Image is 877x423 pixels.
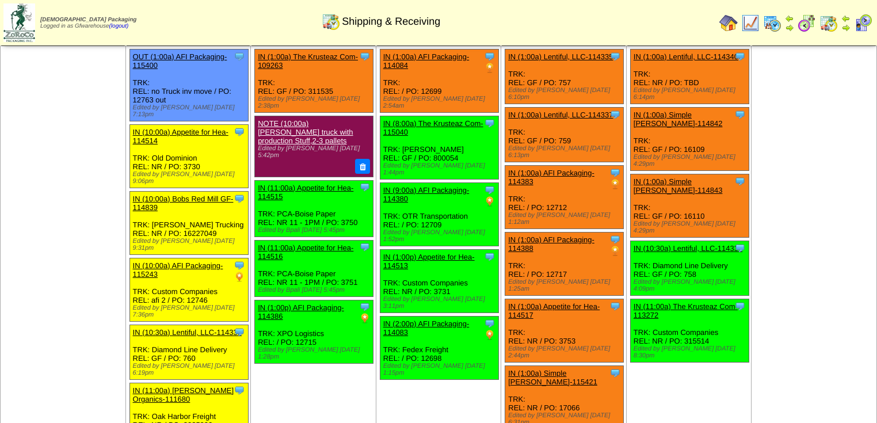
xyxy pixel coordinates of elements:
[380,116,498,180] div: TRK: [PERSON_NAME] REL: GF / PO: 800054
[508,110,613,119] a: IN (1:00a) Lentiful, LLC-114337
[258,96,373,109] div: Edited by [PERSON_NAME] [DATE] 2:38pm
[798,14,816,32] img: calendarblend.gif
[634,177,723,195] a: IN (1:00a) Simple [PERSON_NAME]-114843
[40,17,136,23] span: [DEMOGRAPHIC_DATA] Packaging
[129,125,248,188] div: TRK: Old Dominion REL: NR / PO: 3730
[609,51,621,62] img: Tooltip
[508,212,623,226] div: Edited by [PERSON_NAME] [DATE] 1:12am
[484,51,495,62] img: Tooltip
[234,384,245,396] img: Tooltip
[508,369,597,386] a: IN (1:00a) Simple [PERSON_NAME]-115421
[609,300,621,312] img: Tooltip
[359,313,371,324] img: PO
[505,108,624,162] div: TRK: REL: GF / PO: 759
[383,296,498,310] div: Edited by [PERSON_NAME] [DATE] 3:11pm
[258,145,368,159] div: Edited by [PERSON_NAME] [DATE] 5:42pm
[484,196,495,207] img: PO
[508,169,594,186] a: IN (1:00a) AFI Packaging-114383
[380,250,498,313] div: TRK: Custom Companies REL: NR / PO: 3731
[383,363,498,376] div: Edited by [PERSON_NAME] [DATE] 1:15pm
[255,49,373,113] div: TRK: REL: GF / PO: 311535
[258,52,358,70] a: IN (1:00a) The Krusteaz Com-109263
[734,51,746,62] img: Tooltip
[734,242,746,254] img: Tooltip
[484,318,495,329] img: Tooltip
[630,49,749,104] div: TRK: REL: NR / PO: TBD
[508,345,623,359] div: Edited by [PERSON_NAME] [DATE] 2:44pm
[129,325,248,380] div: TRK: Diamond Line Delivery REL: GF / PO: 760
[484,62,495,74] img: PO
[234,260,245,271] img: Tooltip
[785,23,794,32] img: arrowright.gif
[508,235,594,253] a: IN (1:00a) AFI Packaging-114388
[634,302,738,319] a: IN (11:00a) The Krusteaz Com-113272
[133,52,227,70] a: OUT (1:00a) AFI Packaging-115400
[734,176,746,187] img: Tooltip
[630,299,749,363] div: TRK: Custom Companies REL: NR / PO: 315514
[234,193,245,204] img: Tooltip
[484,329,495,341] img: PO
[359,51,371,62] img: Tooltip
[383,229,498,243] div: Edited by [PERSON_NAME] [DATE] 1:52pm
[383,253,475,270] a: IN (1:00p) Appetite for Hea-114513
[133,328,242,337] a: IN (10:30a) Lentiful, LLC-114338
[383,162,498,176] div: Edited by [PERSON_NAME] [DATE] 1:44pm
[609,109,621,120] img: Tooltip
[383,52,470,70] a: IN (1:00a) AFI Packaging-114084
[234,271,245,283] img: PO
[133,238,248,251] div: Edited by [PERSON_NAME] [DATE] 9:31pm
[380,183,498,246] div: TRK: OTR Transportation REL: / PO: 12709
[508,87,623,101] div: Edited by [PERSON_NAME] [DATE] 6:10pm
[133,195,234,212] a: IN (10:00a) Bobs Red Mill GF-114839
[609,167,621,178] img: Tooltip
[133,261,223,279] a: IN (10:00a) AFI Packaging-115243
[785,14,794,23] img: arrowleft.gif
[609,178,621,190] img: PO
[508,279,623,292] div: Edited by [PERSON_NAME] [DATE] 1:25am
[734,109,746,120] img: Tooltip
[763,14,781,32] img: calendarprod.gif
[3,3,35,42] img: zoroco-logo-small.webp
[129,192,248,255] div: TRK: [PERSON_NAME] Trucking REL: NR / PO: 16227049
[380,317,498,380] div: TRK: Fedex Freight REL: / PO: 12698
[342,16,440,28] span: Shipping & Receiving
[258,184,353,201] a: IN (11:00a) Appetite for Hea-114515
[133,171,248,185] div: Edited by [PERSON_NAME] [DATE] 9:06pm
[383,319,470,337] a: IN (2:00p) AFI Packaging-114083
[609,245,621,257] img: PO
[634,220,749,234] div: Edited by [PERSON_NAME] [DATE] 4:29pm
[129,49,248,121] div: TRK: REL: no Truck inv move / PO: 12763 out
[129,258,248,322] div: TRK: Custom Companies REL: afi 2 / PO: 12746
[634,52,738,61] a: IN (1:00a) Lentiful, LLC-114340
[841,14,851,23] img: arrowleft.gif
[741,14,760,32] img: line_graph.gif
[258,243,353,261] a: IN (11:00a) Appetite for Hea-114516
[133,363,248,376] div: Edited by [PERSON_NAME] [DATE] 6:19pm
[719,14,738,32] img: home.gif
[359,181,371,193] img: Tooltip
[255,240,373,296] div: TRK: PCA-Boise Paper REL: NR 11 - 1PM / PO: 3751
[40,17,136,29] span: Logged in as Gfwarehouse
[258,227,373,234] div: Edited by Bpali [DATE] 5:45pm
[255,180,373,237] div: TRK: PCA-Boise Paper REL: NR 11 - 1PM / PO: 3750
[508,145,623,159] div: Edited by [PERSON_NAME] [DATE] 6:13pm
[854,14,872,32] img: calendarcustomer.gif
[508,302,600,319] a: IN (1:00a) Appetite for Hea-114517
[505,299,624,363] div: TRK: REL: NR / PO: 3753
[322,12,340,31] img: calendarinout.gif
[234,126,245,138] img: Tooltip
[258,287,373,294] div: Edited by Bpali [DATE] 5:45pm
[380,49,498,113] div: TRK: REL: / PO: 12699
[383,96,498,109] div: Edited by [PERSON_NAME] [DATE] 2:54am
[484,251,495,262] img: Tooltip
[630,241,749,296] div: TRK: Diamond Line Delivery REL: GF / PO: 758
[819,14,838,32] img: calendarinout.gif
[255,300,373,363] div: TRK: XPO Logistics REL: / PO: 12715
[634,110,723,128] a: IN (1:00a) Simple [PERSON_NAME]-114842
[505,233,624,296] div: TRK: REL: / PO: 12717
[383,186,470,203] a: IN (9:00a) AFI Packaging-114380
[258,346,373,360] div: Edited by [PERSON_NAME] [DATE] 1:28pm
[634,87,749,101] div: Edited by [PERSON_NAME] [DATE] 6:14pm
[634,154,749,167] div: Edited by [PERSON_NAME] [DATE] 4:29pm
[630,174,749,238] div: TRK: REL: GF / PO: 16110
